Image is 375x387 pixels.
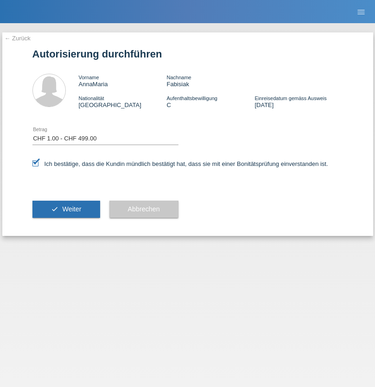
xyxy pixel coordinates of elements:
[352,9,370,14] a: menu
[79,74,167,88] div: AnnaMaria
[166,95,254,108] div: C
[128,205,160,213] span: Abbrechen
[51,205,58,213] i: check
[166,75,191,80] span: Nachname
[166,74,254,88] div: Fabisiak
[109,201,178,218] button: Abbrechen
[32,160,328,167] label: Ich bestätige, dass die Kundin mündlich bestätigt hat, dass sie mit einer Bonitätsprüfung einvers...
[79,95,167,108] div: [GEOGRAPHIC_DATA]
[356,7,366,17] i: menu
[254,95,326,101] span: Einreisedatum gemäss Ausweis
[254,95,343,108] div: [DATE]
[62,205,81,213] span: Weiter
[79,95,104,101] span: Nationalität
[79,75,99,80] span: Vorname
[5,35,31,42] a: ← Zurück
[32,201,100,218] button: check Weiter
[32,48,343,60] h1: Autorisierung durchführen
[166,95,217,101] span: Aufenthaltsbewilligung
